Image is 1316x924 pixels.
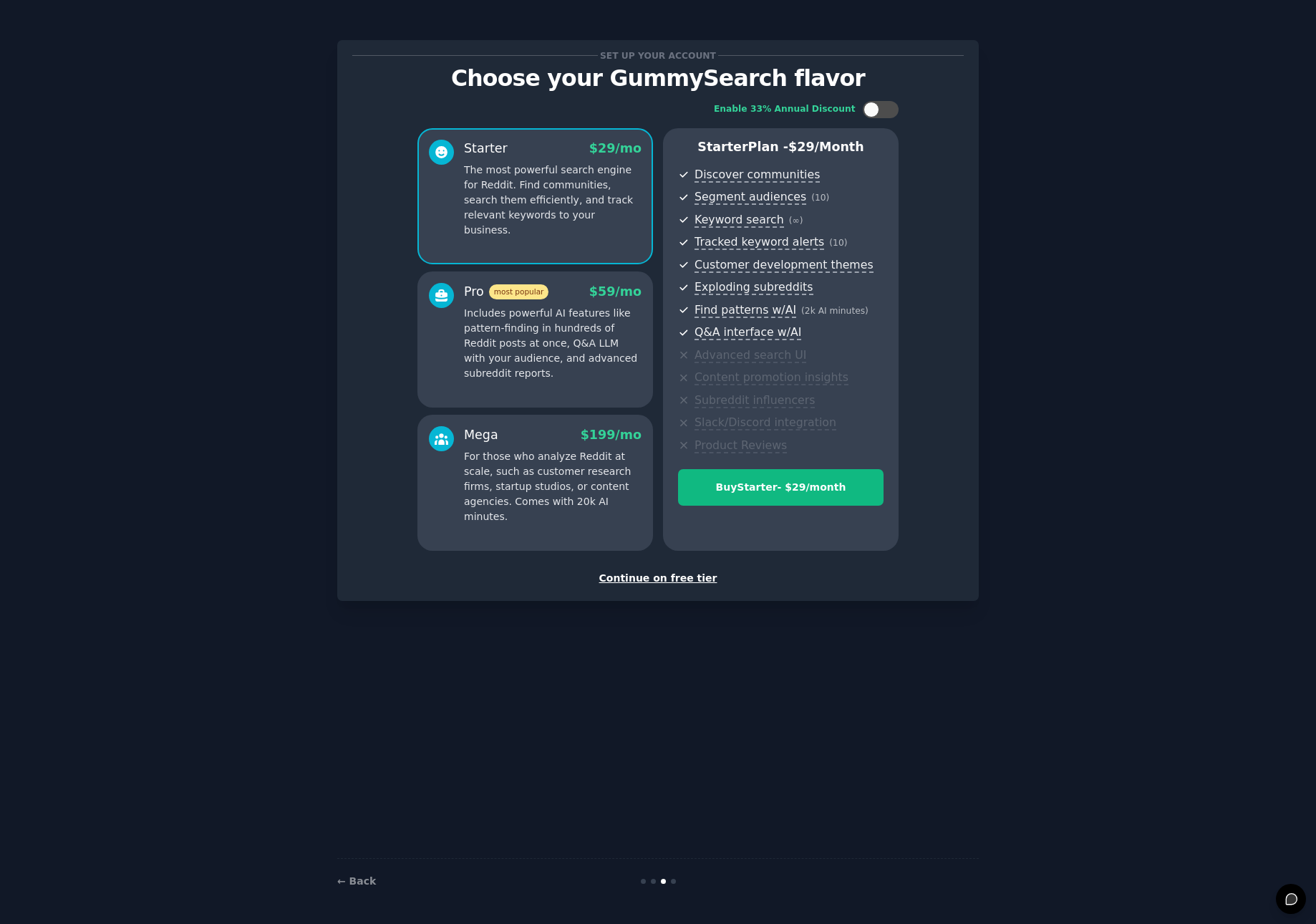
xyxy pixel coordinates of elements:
span: Segment audiences [695,190,806,205]
span: Q&A interface w/AI [695,325,801,340]
span: Subreddit influencers [695,393,815,408]
p: For those who analyze Reddit at scale, such as customer research firms, startup studios, or conte... [464,449,642,524]
span: Customer development themes [695,258,874,273]
span: Slack/Discord integration [695,415,836,430]
span: $ 29 /mo [589,141,642,155]
p: The most powerful search engine for Reddit. Find communities, search them efficiently, and track ... [464,163,642,238]
span: $ 59 /mo [589,284,642,299]
span: Find patterns w/AI [695,303,796,318]
span: Keyword search [695,213,784,228]
span: $ 29 /month [788,140,864,154]
p: Includes powerful AI features like pattern-finding in hundreds of Reddit posts at once, Q&A LLM w... [464,306,642,381]
span: ( ∞ ) [789,216,803,226]
span: Exploding subreddits [695,280,813,295]
span: ( 10 ) [829,238,847,248]
div: Continue on free tier [352,571,964,586]
div: Starter [464,140,508,158]
span: Advanced search UI [695,348,806,363]
span: $ 199 /mo [581,428,642,442]
span: Content promotion insights [695,370,848,385]
span: Product Reviews [695,438,787,453]
span: ( 10 ) [811,193,829,203]
span: Tracked keyword alerts [695,235,824,250]
div: Pro [464,283,548,301]
p: Choose your GummySearch flavor [352,66,964,91]
div: Buy Starter - $ 29 /month [679,480,883,495]
p: Starter Plan - [678,138,884,156]
button: BuyStarter- $29/month [678,469,884,506]
span: Discover communities [695,168,820,183]
div: Enable 33% Annual Discount [714,103,856,116]
a: ← Back [337,875,376,887]
span: most popular [489,284,549,299]
div: Mega [464,426,498,444]
span: ( 2k AI minutes ) [801,306,869,316]
span: Set up your account [598,48,719,63]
